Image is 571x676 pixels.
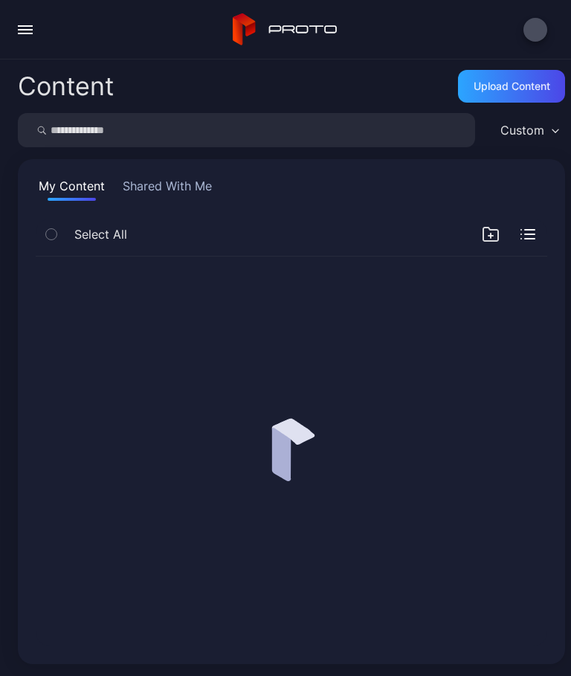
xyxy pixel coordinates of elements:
div: Content [18,74,114,99]
div: Custom [500,123,544,138]
span: Select All [74,225,127,243]
button: Upload Content [458,70,565,103]
button: Custom [493,113,565,147]
div: Upload Content [474,80,550,92]
button: Shared With Me [120,177,215,201]
button: My Content [36,177,108,201]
